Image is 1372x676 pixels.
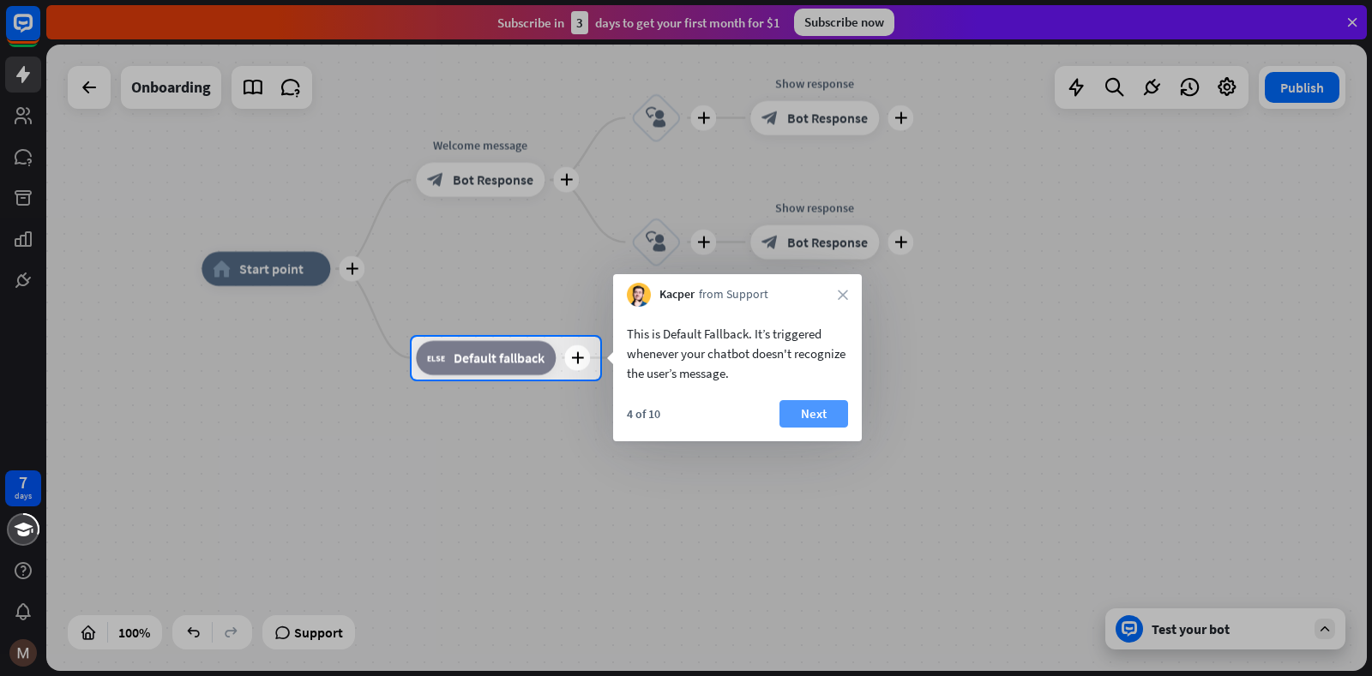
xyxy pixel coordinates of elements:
i: block_fallback [427,350,445,367]
span: Kacper [659,286,695,303]
button: Open LiveChat chat widget [14,7,65,58]
span: from Support [699,286,768,303]
i: plus [571,352,584,364]
span: Default fallback [454,350,545,367]
button: Next [779,400,848,428]
div: This is Default Fallback. It’s triggered whenever your chatbot doesn't recognize the user’s message. [627,324,848,383]
i: close [838,290,848,300]
div: 4 of 10 [627,406,660,422]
